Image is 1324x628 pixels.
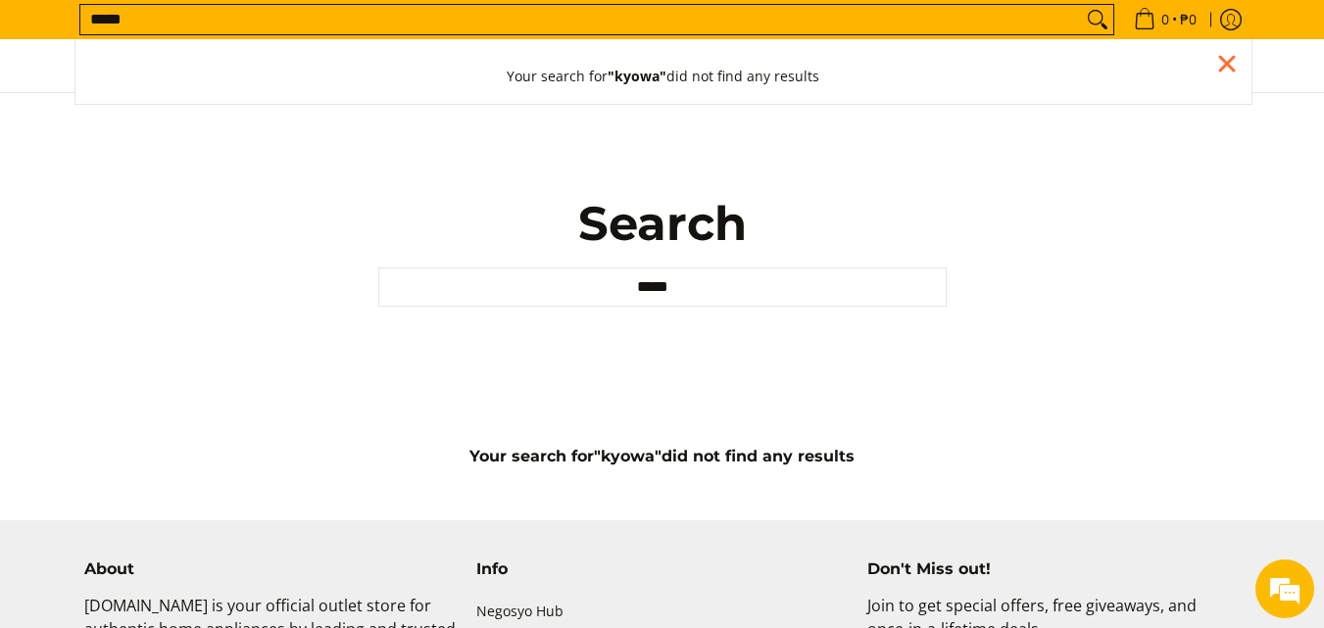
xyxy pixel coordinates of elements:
[114,189,270,387] span: We're online!
[594,447,662,465] strong: "kyowa"
[1158,13,1172,26] span: 0
[476,559,849,579] h4: Info
[1128,9,1202,30] span: •
[1082,5,1113,34] button: Search
[378,194,947,253] h1: Search
[1177,13,1200,26] span: ₱0
[608,67,666,85] strong: "kyowa"
[84,559,457,579] h4: About
[1212,49,1242,78] div: Close pop up
[74,447,1250,466] h5: Your search for did not find any results
[867,559,1240,579] h4: Don't Miss out!
[10,419,373,488] textarea: Type your message and hit 'Enter'
[321,10,368,57] div: Minimize live chat window
[102,110,329,135] div: Chat with us now
[487,49,839,104] button: Your search for"kyowa"did not find any results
